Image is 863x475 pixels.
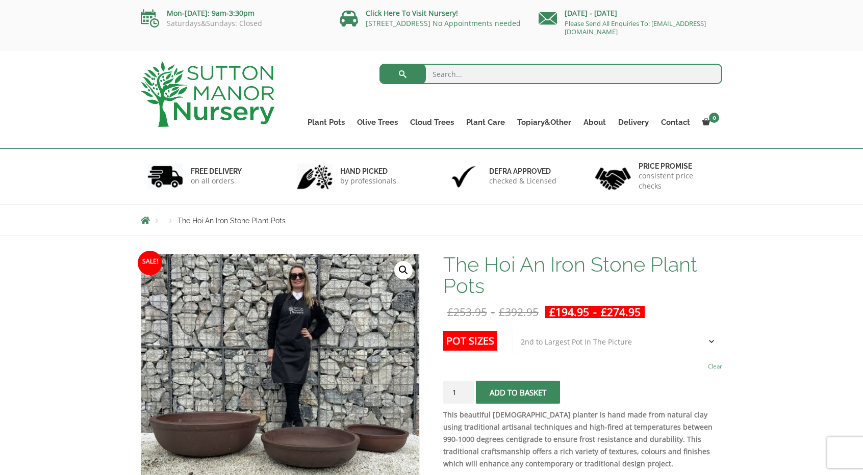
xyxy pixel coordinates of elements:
[141,7,324,19] p: Mon-[DATE]: 9am-3:30pm
[443,410,713,468] strong: This beautiful [DEMOGRAPHIC_DATA] planter is hand made from natural clay using traditional artisa...
[446,164,481,190] img: 3.jpg
[545,306,645,318] ins: -
[601,305,607,319] span: £
[191,167,242,176] h6: FREE DELIVERY
[138,251,162,275] span: Sale!
[577,115,612,129] a: About
[141,19,324,28] p: Saturdays&Sundays: Closed
[366,18,521,28] a: [STREET_ADDRESS] No Appointments needed
[447,305,453,319] span: £
[696,115,722,129] a: 0
[447,305,487,319] bdi: 253.95
[499,305,505,319] span: £
[708,359,722,374] a: Clear options
[539,7,722,19] p: [DATE] - [DATE]
[639,171,716,191] p: consistent price checks
[443,381,474,404] input: Product quantity
[366,8,458,18] a: Click Here To Visit Nursery!
[443,306,543,318] del: -
[565,19,706,36] a: Please Send All Enquiries To: [EMAIL_ADDRESS][DOMAIN_NAME]
[549,305,589,319] bdi: 194.95
[511,115,577,129] a: Topiary&Other
[394,261,413,279] a: View full-screen image gallery
[709,113,719,123] span: 0
[549,305,555,319] span: £
[489,176,556,186] p: checked & Licensed
[340,176,396,186] p: by professionals
[191,176,242,186] p: on all orders
[443,331,497,351] label: Pot Sizes
[443,254,722,297] h1: The Hoi An Iron Stone Plant Pots
[141,216,722,224] nav: Breadcrumbs
[655,115,696,129] a: Contact
[476,381,560,404] button: Add to basket
[351,115,404,129] a: Olive Trees
[460,115,511,129] a: Plant Care
[639,162,716,171] h6: Price promise
[595,161,631,192] img: 4.jpg
[147,164,183,190] img: 1.jpg
[301,115,351,129] a: Plant Pots
[612,115,655,129] a: Delivery
[404,115,460,129] a: Cloud Trees
[177,217,286,225] span: The Hoi An Iron Stone Plant Pots
[340,167,396,176] h6: hand picked
[141,61,274,127] img: logo
[489,167,556,176] h6: Defra approved
[499,305,539,319] bdi: 392.95
[601,305,641,319] bdi: 274.95
[379,64,723,84] input: Search...
[297,164,333,190] img: 2.jpg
